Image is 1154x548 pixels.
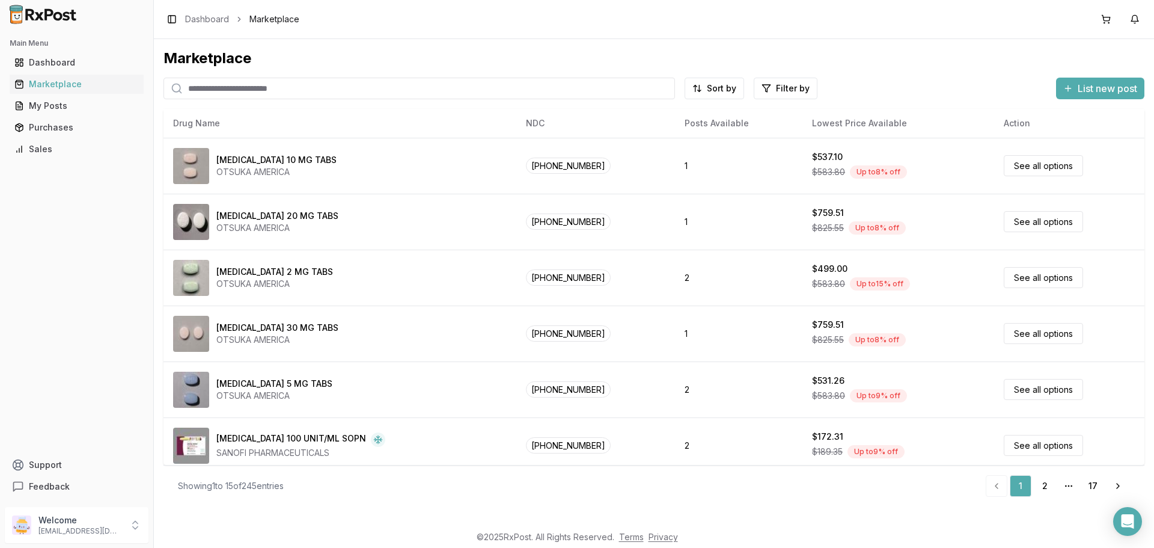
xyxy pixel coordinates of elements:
div: [MEDICAL_DATA] 2 MG TABS [216,266,333,278]
div: [MEDICAL_DATA] 100 UNIT/ML SOPN [216,433,366,447]
img: Abilify 20 MG TABS [173,204,209,240]
div: Dashboard [14,57,139,69]
a: 17 [1082,475,1104,497]
div: [MEDICAL_DATA] 10 MG TABS [216,154,337,166]
div: OTSUKA AMERICA [216,166,337,178]
th: Posts Available [675,109,802,138]
a: Terms [619,532,644,542]
div: Showing 1 to 15 of 245 entries [178,480,284,492]
span: $583.80 [812,278,845,290]
a: 2 [1034,475,1055,497]
span: Filter by [776,82,810,94]
span: [PHONE_NUMBER] [526,214,611,230]
span: [PHONE_NUMBER] [526,381,611,398]
img: RxPost Logo [5,5,82,24]
img: Admelog SoloStar 100 UNIT/ML SOPN [173,428,209,464]
div: $499.00 [812,263,847,275]
span: $825.55 [812,334,844,346]
button: List new post [1056,78,1144,99]
button: Filter by [754,78,817,99]
a: See all options [1004,267,1083,288]
td: 2 [675,362,802,417]
td: 2 [675,250,802,306]
span: Feedback [29,481,70,493]
a: Dashboard [10,52,144,73]
div: $759.51 [812,207,844,219]
span: $189.35 [812,446,843,458]
h2: Main Menu [10,38,144,48]
div: OTSUKA AMERICA [216,390,332,402]
th: Lowest Price Available [802,109,994,138]
div: Up to 9 % off [850,389,907,402]
p: [EMAIL_ADDRESS][DOMAIN_NAME] [38,526,122,536]
a: List new post [1056,84,1144,96]
div: $759.51 [812,319,844,331]
div: Up to 8 % off [850,165,907,179]
img: Abilify 30 MG TABS [173,316,209,352]
div: OTSUKA AMERICA [216,278,333,290]
button: Support [5,454,148,476]
div: Up to 15 % off [850,277,910,291]
div: $531.26 [812,375,844,387]
span: Sort by [707,82,736,94]
div: Up to 9 % off [847,445,905,458]
a: See all options [1004,435,1083,456]
nav: breadcrumb [185,13,299,25]
a: 1 [1010,475,1031,497]
span: List new post [1078,81,1137,96]
div: Marketplace [14,78,139,90]
p: Welcome [38,514,122,526]
div: Marketplace [163,49,1144,68]
span: [PHONE_NUMBER] [526,158,611,174]
span: [PHONE_NUMBER] [526,269,611,286]
button: My Posts [5,96,148,115]
div: Purchases [14,122,139,134]
td: 2 [675,417,802,473]
a: Privacy [649,532,678,542]
a: My Posts [10,95,144,117]
div: Sales [14,143,139,155]
img: Abilify 5 MG TABS [173,372,209,408]
div: Up to 8 % off [849,333,906,346]
span: $583.80 [812,390,845,402]
div: Open Intercom Messenger [1113,507,1142,536]
div: $537.10 [812,151,843,163]
div: OTSUKA AMERICA [216,334,338,346]
img: Abilify 10 MG TABS [173,148,209,184]
img: User avatar [12,516,31,535]
div: $172.31 [812,431,843,443]
div: Up to 8 % off [849,221,906,235]
td: 1 [675,194,802,250]
a: Marketplace [10,73,144,95]
button: Feedback [5,476,148,497]
button: Sort by [685,78,744,99]
div: [MEDICAL_DATA] 20 MG TABS [216,210,338,222]
span: $825.55 [812,222,844,234]
span: [PHONE_NUMBER] [526,437,611,454]
td: 1 [675,306,802,362]
th: Drug Name [163,109,516,138]
th: NDC [516,109,675,138]
div: My Posts [14,100,139,112]
nav: pagination [986,475,1130,497]
a: See all options [1004,155,1083,176]
button: Dashboard [5,53,148,72]
span: Marketplace [249,13,299,25]
a: Dashboard [185,13,229,25]
a: See all options [1004,211,1083,232]
button: Sales [5,140,148,159]
a: Go to next page [1106,475,1130,497]
a: See all options [1004,379,1083,400]
a: See all options [1004,323,1083,344]
button: Marketplace [5,75,148,94]
span: [PHONE_NUMBER] [526,325,611,342]
div: SANOFI PHARMACEUTICALS [216,447,385,459]
th: Action [994,109,1144,138]
div: [MEDICAL_DATA] 5 MG TABS [216,378,332,390]
div: [MEDICAL_DATA] 30 MG TABS [216,322,338,334]
a: Sales [10,138,144,160]
span: $583.80 [812,166,845,178]
img: Abilify 2 MG TABS [173,260,209,296]
div: OTSUKA AMERICA [216,222,338,234]
button: Purchases [5,118,148,137]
